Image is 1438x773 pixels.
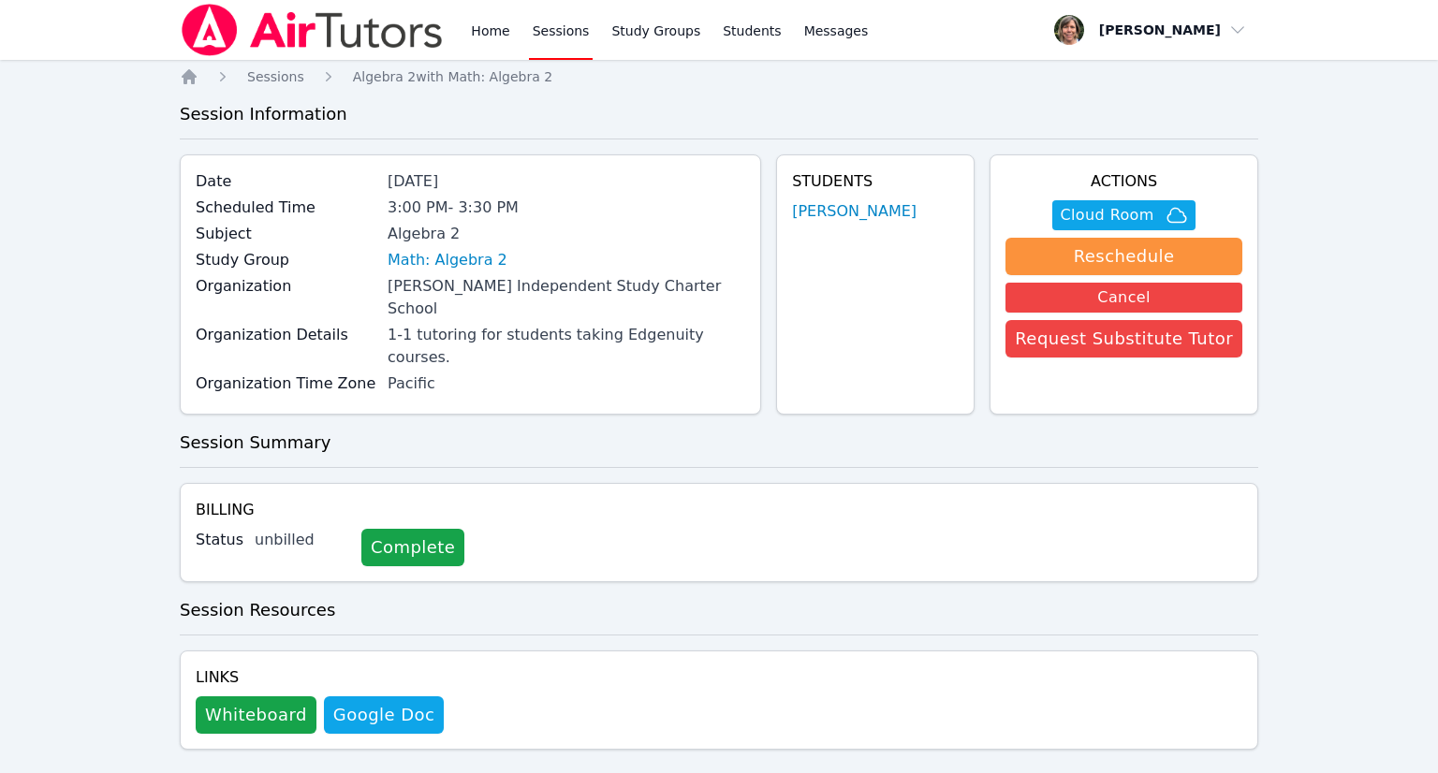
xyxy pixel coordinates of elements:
a: Complete [361,529,464,566]
label: Organization [196,275,376,298]
label: Scheduled Time [196,197,376,219]
label: Status [196,529,243,551]
div: Pacific [388,372,745,395]
img: Air Tutors [180,4,445,56]
span: Sessions [247,69,304,84]
span: Cloud Room [1060,204,1153,226]
a: Sessions [247,67,304,86]
label: Organization Details [196,324,376,346]
a: Google Doc [324,696,444,734]
a: Algebra 2with Math: Algebra 2 [353,67,552,86]
span: Algebra 2 with Math: Algebra 2 [353,69,552,84]
button: Request Substitute Tutor [1005,320,1242,357]
button: Cloud Room [1052,200,1195,230]
button: Reschedule [1005,238,1242,275]
h3: Session Summary [180,430,1258,456]
label: Date [196,170,376,193]
div: Algebra 2 [388,223,745,245]
h4: Billing [196,499,1242,521]
div: [DATE] [388,170,745,193]
a: [PERSON_NAME] [792,200,917,223]
div: unbilled [255,529,346,551]
div: 3:00 PM - 3:30 PM [388,197,745,219]
h4: Links [196,666,444,689]
h4: Students [792,170,959,193]
span: Messages [804,22,869,40]
div: 1-1 tutoring for students taking Edgenuity courses. [388,324,745,369]
a: Math: Algebra 2 [388,249,507,271]
h3: Session Information [180,101,1258,127]
div: [PERSON_NAME] Independent Study Charter School [388,275,745,320]
h4: Actions [1005,170,1242,193]
label: Study Group [196,249,376,271]
button: Whiteboard [196,696,316,734]
nav: Breadcrumb [180,67,1258,86]
label: Organization Time Zone [196,372,376,395]
label: Subject [196,223,376,245]
button: Cancel [1005,283,1242,313]
h3: Session Resources [180,597,1258,623]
